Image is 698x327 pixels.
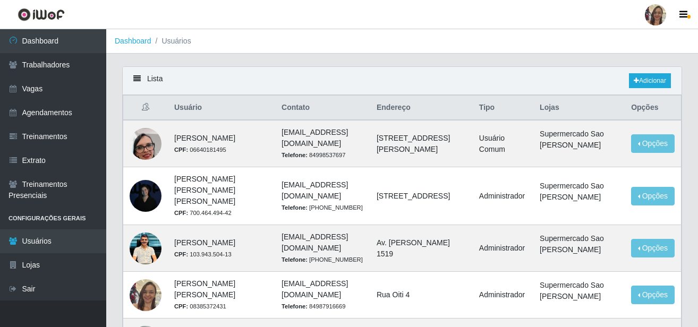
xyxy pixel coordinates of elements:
[151,36,191,47] li: Usuários
[370,96,473,121] th: Endereço
[282,256,363,263] small: [PHONE_NUMBER]
[115,37,151,45] a: Dashboard
[631,187,675,205] button: Opções
[282,303,345,309] small: 84987916669
[629,73,671,88] a: Adicionar
[168,225,275,272] td: [PERSON_NAME]
[174,303,226,309] small: 08385372431
[473,272,533,319] td: Administrador
[473,96,533,121] th: Tipo
[168,120,275,167] td: [PERSON_NAME]
[370,272,473,319] td: Rua Oiti 4
[282,152,345,158] small: 84998537697
[631,134,675,153] button: Opções
[370,225,473,272] td: Av. [PERSON_NAME] 1519
[174,210,188,216] strong: CPF:
[168,272,275,319] td: [PERSON_NAME] [PERSON_NAME]
[275,225,370,272] td: [EMAIL_ADDRESS][DOMAIN_NAME]
[282,152,308,158] strong: Telefone:
[540,180,618,203] li: Supermercado Sao [PERSON_NAME]
[275,272,370,319] td: [EMAIL_ADDRESS][DOMAIN_NAME]
[275,96,370,121] th: Contato
[174,251,232,257] small: 103.943.504-13
[282,256,308,263] strong: Telefone:
[370,167,473,225] td: [STREET_ADDRESS]
[168,167,275,225] td: [PERSON_NAME] [PERSON_NAME] [PERSON_NAME]
[540,233,618,255] li: Supermercado Sao [PERSON_NAME]
[168,96,275,121] th: Usuário
[473,120,533,167] td: Usuário Comum
[275,120,370,167] td: [EMAIL_ADDRESS][DOMAIN_NAME]
[106,29,698,54] nav: breadcrumb
[174,210,232,216] small: 700.464.494-42
[174,251,188,257] strong: CPF:
[18,8,65,21] img: CoreUI Logo
[282,204,363,211] small: [PHONE_NUMBER]
[631,286,675,304] button: Opções
[174,147,188,153] strong: CPF:
[282,303,308,309] strong: Telefone:
[123,67,682,95] div: Lista
[473,167,533,225] td: Administrador
[540,280,618,302] li: Supermercado Sao [PERSON_NAME]
[540,128,618,151] li: Supermercado Sao [PERSON_NAME]
[473,225,533,272] td: Administrador
[370,120,473,167] td: [STREET_ADDRESS][PERSON_NAME]
[174,147,226,153] small: 06640181495
[533,96,625,121] th: Lojas
[631,239,675,257] button: Opções
[625,96,681,121] th: Opções
[282,204,308,211] strong: Telefone:
[174,303,188,309] strong: CPF:
[275,167,370,225] td: [EMAIL_ADDRESS][DOMAIN_NAME]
